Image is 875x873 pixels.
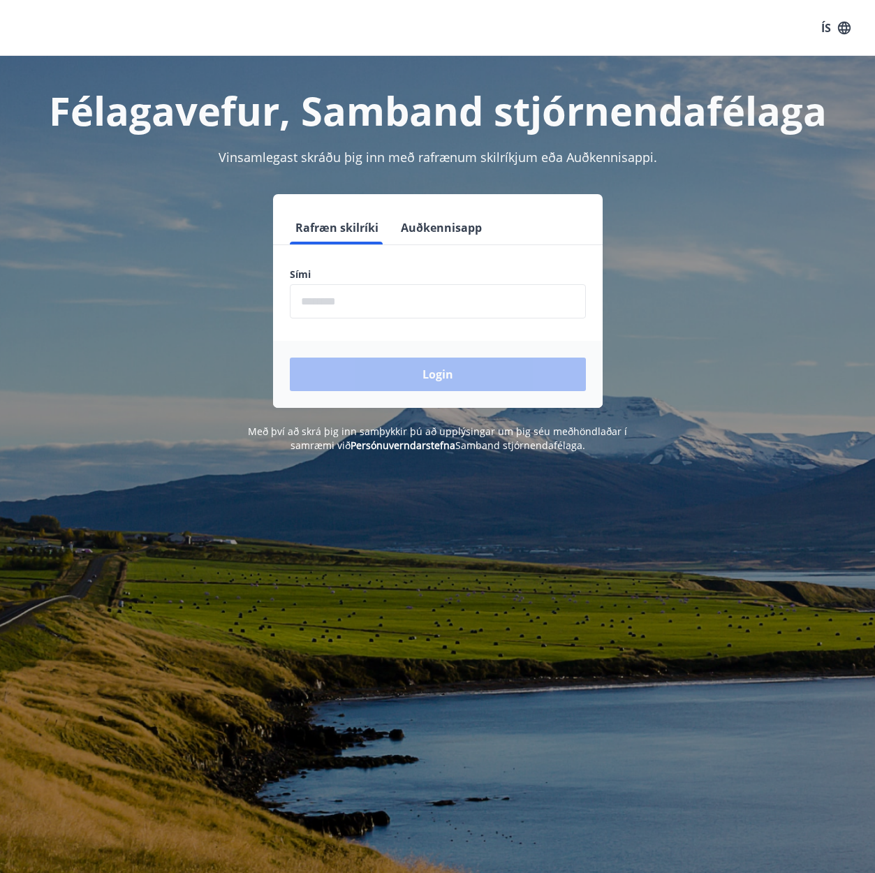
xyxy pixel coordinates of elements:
a: Persónuverndarstefna [351,439,455,452]
span: Með því að skrá þig inn samþykkir þú að upplýsingar um þig séu meðhöndlaðar í samræmi við Samband... [248,425,627,452]
button: Rafræn skilríki [290,211,384,244]
span: Vinsamlegast skráðu þig inn með rafrænum skilríkjum eða Auðkennisappi. [219,149,657,166]
button: ÍS [814,15,858,41]
label: Sími [290,267,586,281]
button: Auðkennisapp [395,211,487,244]
h1: Félagavefur, Samband stjórnendafélaga [17,84,858,137]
